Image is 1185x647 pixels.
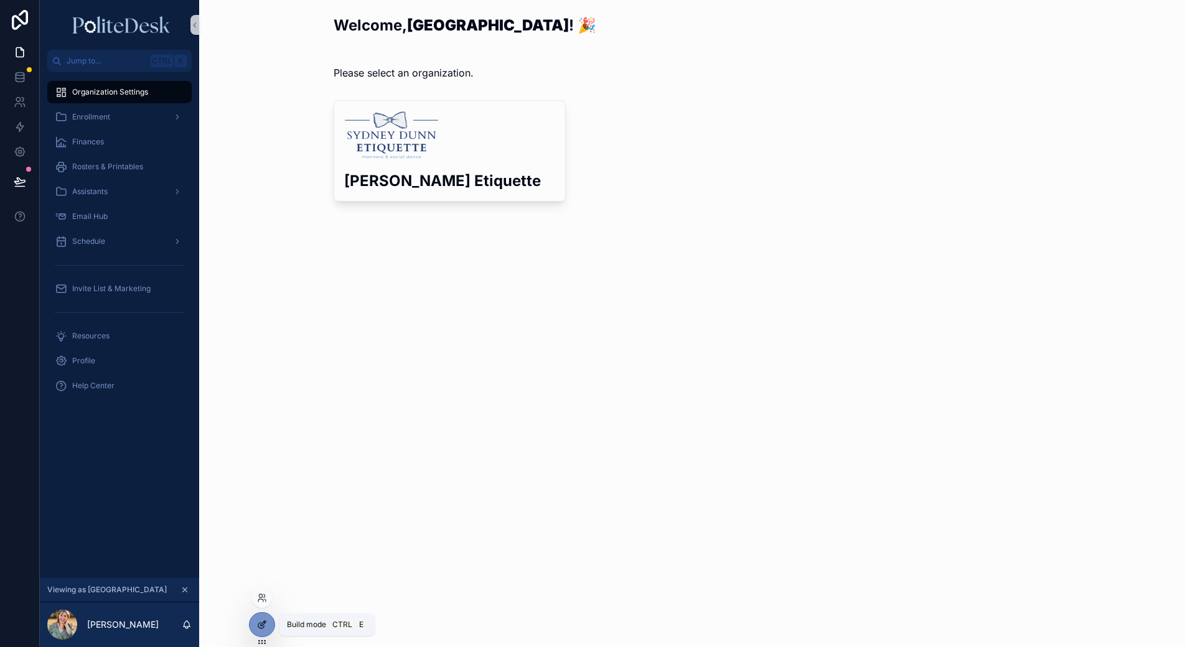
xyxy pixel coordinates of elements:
span: Build mode [287,620,326,630]
button: Jump to...CtrlK [47,50,192,72]
a: Resources [47,325,192,347]
span: Assistants [72,187,108,197]
div: scrollable content [40,72,199,413]
a: No-background.png[PERSON_NAME] Etiquette [334,100,566,202]
strong: [GEOGRAPHIC_DATA] [407,16,569,34]
a: Email Hub [47,205,192,228]
span: Help Center [72,381,115,391]
h2: Welcome, ! 🎉 [334,15,596,35]
span: Please select an organization. [334,65,474,80]
span: Ctrl [331,618,354,631]
span: Rosters & Printables [72,162,143,172]
span: Viewing as [GEOGRAPHIC_DATA] [47,585,167,595]
span: Resources [72,331,110,341]
h2: [PERSON_NAME] Etiquette [344,170,555,191]
img: App logo [64,15,175,35]
a: Organization Settings [47,81,192,103]
span: Ctrl [151,55,173,67]
a: Rosters & Printables [47,156,192,178]
span: Email Hub [72,212,108,221]
a: Assistants [47,180,192,203]
span: Schedule [72,236,105,246]
span: Enrollment [72,112,110,122]
span: K [176,56,185,66]
span: Finances [72,137,104,147]
span: Jump to... [67,56,146,66]
span: Organization Settings [72,87,148,97]
a: Enrollment [47,106,192,128]
a: Invite List & Marketing [47,277,192,300]
a: Schedule [47,230,192,253]
span: Invite List & Marketing [72,284,151,294]
a: Help Center [47,375,192,397]
a: Profile [47,350,192,372]
span: Profile [72,356,95,366]
a: Finances [47,131,192,153]
span: E [356,620,366,630]
p: [PERSON_NAME] [87,618,159,631]
img: No-background.png [344,111,439,161]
